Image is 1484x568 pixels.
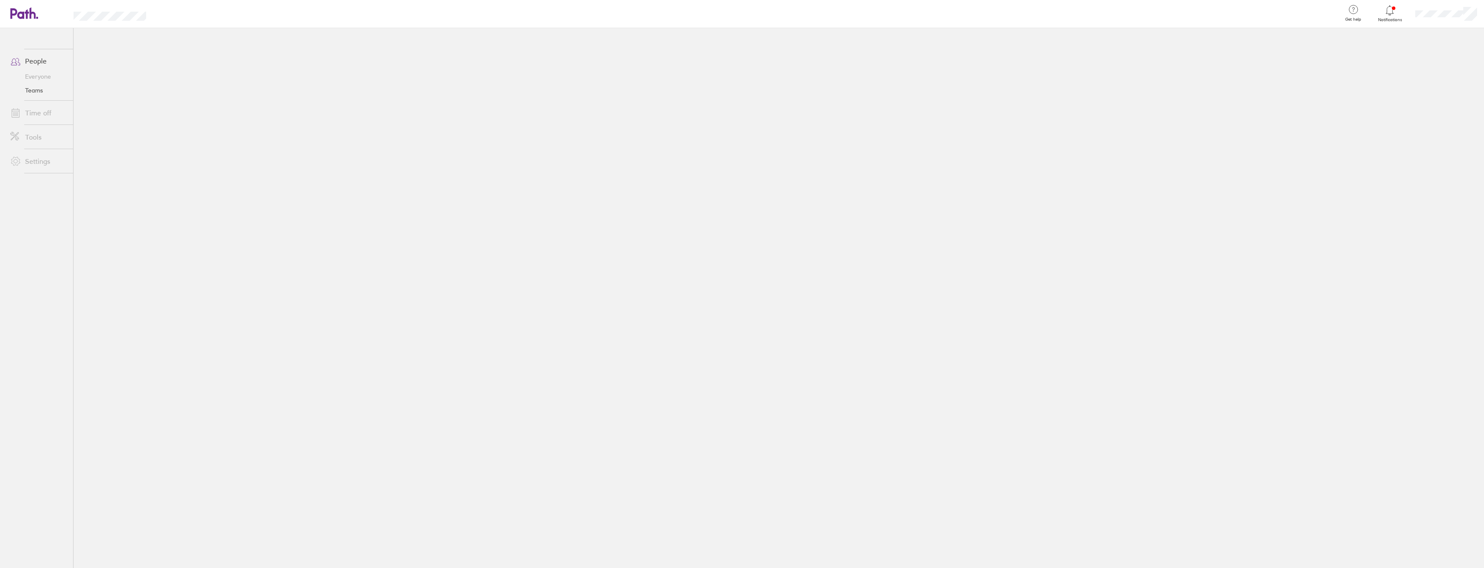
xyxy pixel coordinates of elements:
[3,104,73,121] a: Time off
[1376,4,1404,22] a: Notifications
[1339,17,1367,22] span: Get help
[3,70,73,83] a: Everyone
[3,128,73,146] a: Tools
[1376,17,1404,22] span: Notifications
[3,83,73,97] a: Teams
[3,52,73,70] a: People
[3,153,73,170] a: Settings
